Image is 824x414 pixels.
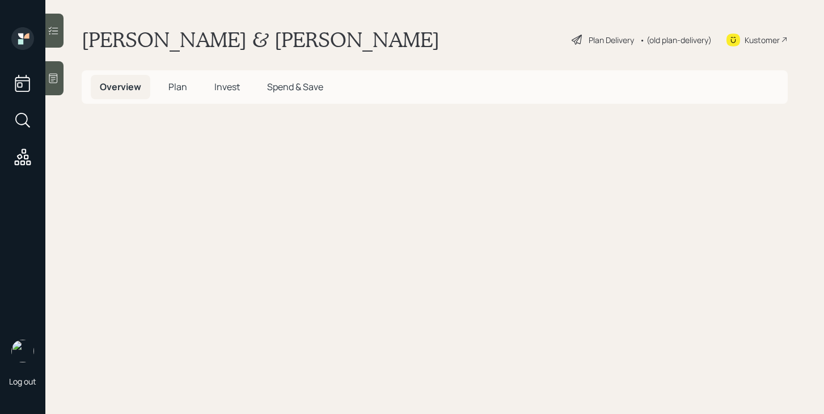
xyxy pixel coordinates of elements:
[214,81,240,93] span: Invest
[100,81,141,93] span: Overview
[11,340,34,362] img: michael-russo-headshot.png
[267,81,323,93] span: Spend & Save
[589,34,634,46] div: Plan Delivery
[168,81,187,93] span: Plan
[745,34,780,46] div: Kustomer
[82,27,440,52] h1: [PERSON_NAME] & [PERSON_NAME]
[640,34,712,46] div: • (old plan-delivery)
[9,376,36,387] div: Log out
